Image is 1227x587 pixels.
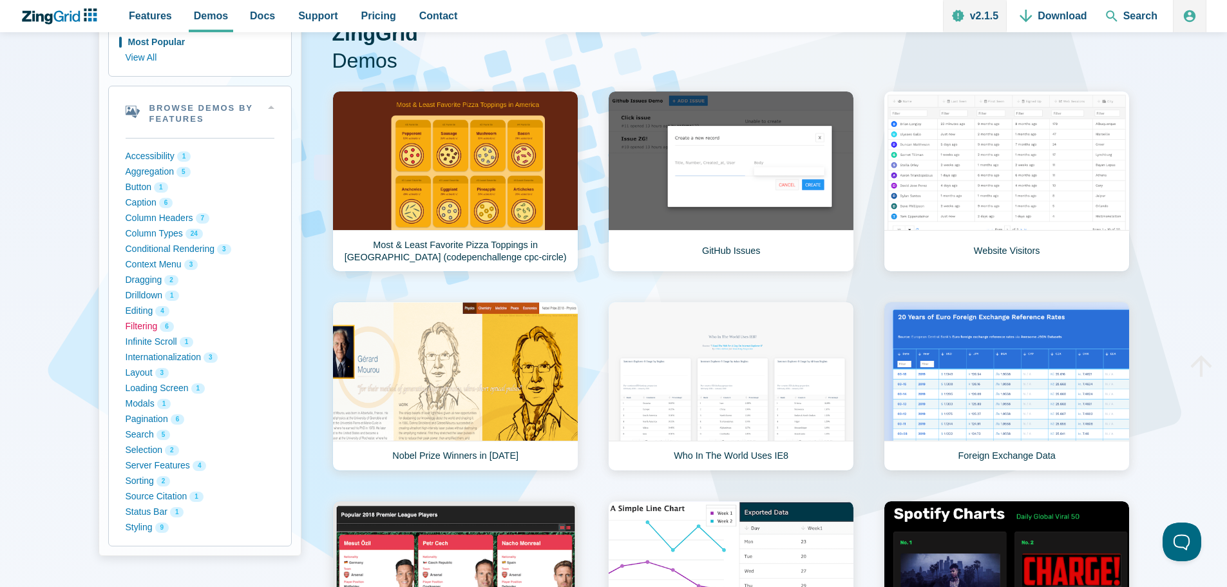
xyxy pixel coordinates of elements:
span: Demos [332,48,1129,75]
a: Foreign Exchange Data [884,302,1130,471]
span: Features [129,7,172,24]
button: Status Bar 1 [126,505,274,520]
span: Pricing [361,7,396,24]
span: Docs [250,7,275,24]
button: Source Citation 1 [126,489,274,505]
button: Aggregation 5 [126,164,274,180]
button: Caption 6 [126,195,274,211]
button: Accessibility 1 [126,149,274,164]
button: Dragging 2 [126,273,274,288]
a: Most & Least Favorite Pizza Toppings in [GEOGRAPHIC_DATA] (codepenchallenge cpc-circle) [332,91,578,272]
a: Nobel Prize Winners in [DATE] [332,302,578,471]
button: Conditional Rendering 3 [126,242,274,257]
a: GitHub Issues [608,91,854,272]
a: Who In The World Uses IE8 [608,302,854,471]
button: Context Menu 3 [126,257,274,273]
button: View All [126,50,274,66]
summary: Browse Demos By Features [109,86,291,138]
button: Styling 9 [126,520,274,535]
button: Selection 2 [126,443,274,458]
button: Drilldown 1 [126,288,274,303]
span: Demos [194,7,228,24]
button: Column Headers 7 [126,211,274,226]
a: ZingChart Logo. Click to return to the homepage [21,8,104,24]
button: Loading Screen 1 [126,381,274,396]
button: Internationalization 3 [126,350,274,365]
a: Website Visitors [884,91,1130,272]
button: Layout 3 [126,365,274,381]
button: Filtering 6 [126,319,274,334]
strong: ZingGrid [332,22,418,45]
button: Infinite Scroll 1 [126,334,274,350]
button: Search 5 [126,427,274,443]
button: Modals 1 [126,396,274,412]
button: Sorting 2 [126,474,274,489]
button: Most Popular [126,35,274,50]
button: Server Features 4 [126,458,274,474]
button: Pagination 6 [126,412,274,427]
span: Contact [419,7,458,24]
button: Button 1 [126,180,274,195]
button: Editing 4 [126,303,274,319]
button: Column Types 24 [126,226,274,242]
span: Support [298,7,338,24]
iframe: Toggle Customer Support [1163,523,1201,561]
